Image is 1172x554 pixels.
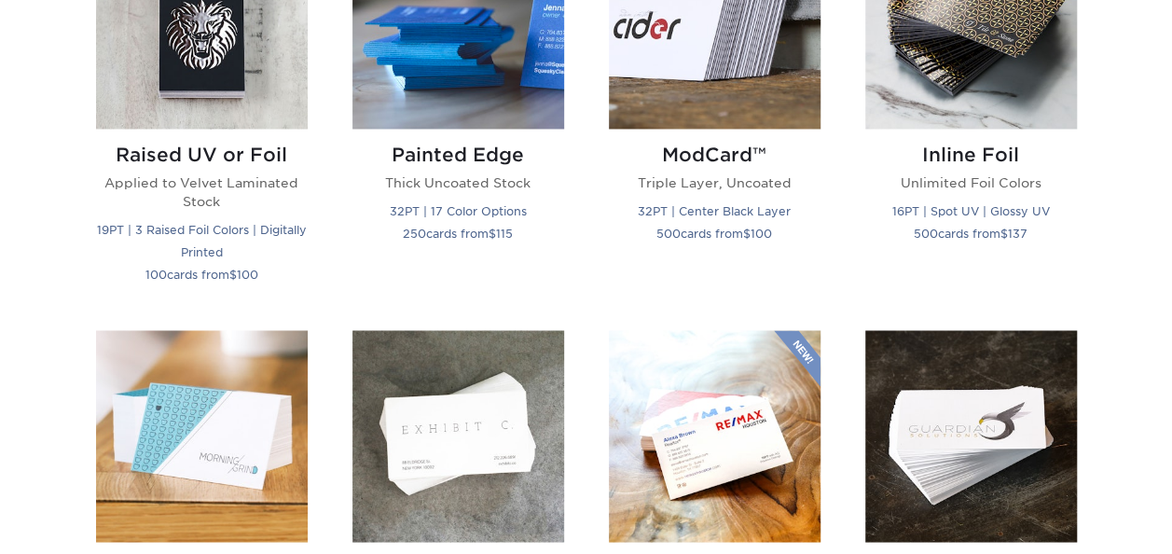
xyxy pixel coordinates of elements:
p: Triple Layer, Uncoated [609,173,820,192]
span: 250 [403,227,426,241]
small: cards from [656,227,772,241]
small: cards from [403,227,513,241]
img: C1S Business Cards [352,330,564,542]
span: 500 [656,227,681,241]
h2: ModCard™ [609,144,820,166]
h2: Raised UV or Foil [96,144,308,166]
span: 100 [237,268,258,282]
span: 100 [751,227,772,241]
small: 16PT | Spot UV | Glossy UV [892,204,1050,218]
p: Unlimited Foil Colors [865,173,1077,192]
span: 100 [145,268,167,282]
img: New Product [774,330,820,386]
span: $ [743,227,751,241]
h2: Painted Edge [352,144,564,166]
img: Uncoated Linen Business Cards [865,330,1077,542]
span: $ [489,227,496,241]
span: $ [229,268,237,282]
img: Uncoated Business Cards [96,330,308,542]
span: 500 [914,227,938,241]
small: cards from [145,268,258,282]
small: 32PT | Center Black Layer [638,204,791,218]
span: $ [1000,227,1008,241]
small: 32PT | 17 Color Options [390,204,527,218]
h2: Inline Foil [865,144,1077,166]
span: 115 [496,227,513,241]
p: Applied to Velvet Laminated Stock [96,173,308,212]
span: 137 [1008,227,1027,241]
small: 19PT | 3 Raised Foil Colors | Digitally Printed [97,223,307,259]
p: Thick Uncoated Stock [352,173,564,192]
img: Aqueous Coated Business Cards [609,330,820,542]
small: cards from [914,227,1027,241]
